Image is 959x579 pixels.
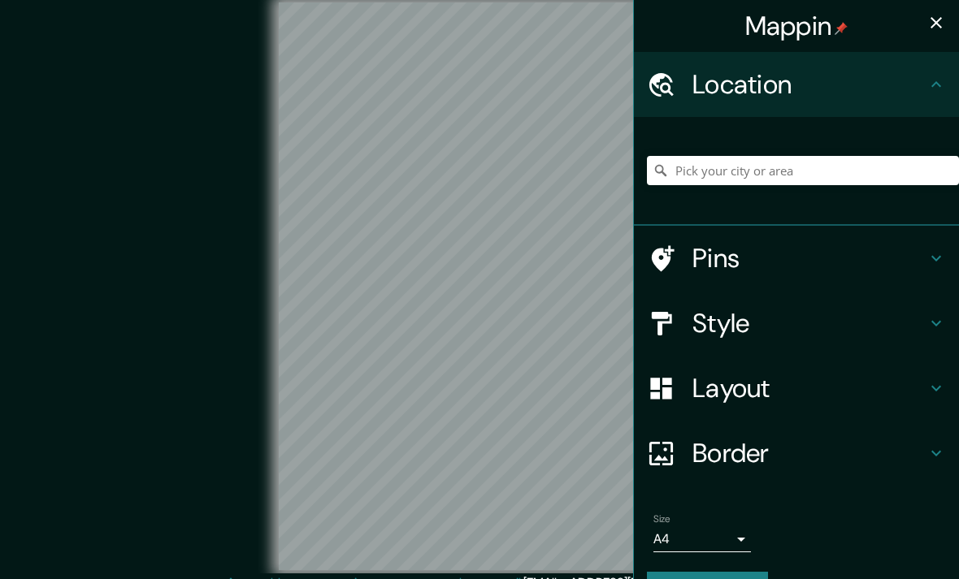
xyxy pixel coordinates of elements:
[653,512,670,526] label: Size
[835,22,848,35] img: pin-icon.png
[634,421,959,486] div: Border
[692,242,926,274] h4: Pins
[692,307,926,339] h4: Style
[279,2,680,570] canvas: Map
[647,156,959,185] input: Pick your city or area
[692,68,926,101] h4: Location
[653,526,751,552] div: A4
[692,372,926,404] h4: Layout
[634,291,959,356] div: Style
[634,356,959,421] div: Layout
[692,437,926,469] h4: Border
[634,226,959,291] div: Pins
[745,10,848,42] h4: Mappin
[634,52,959,117] div: Location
